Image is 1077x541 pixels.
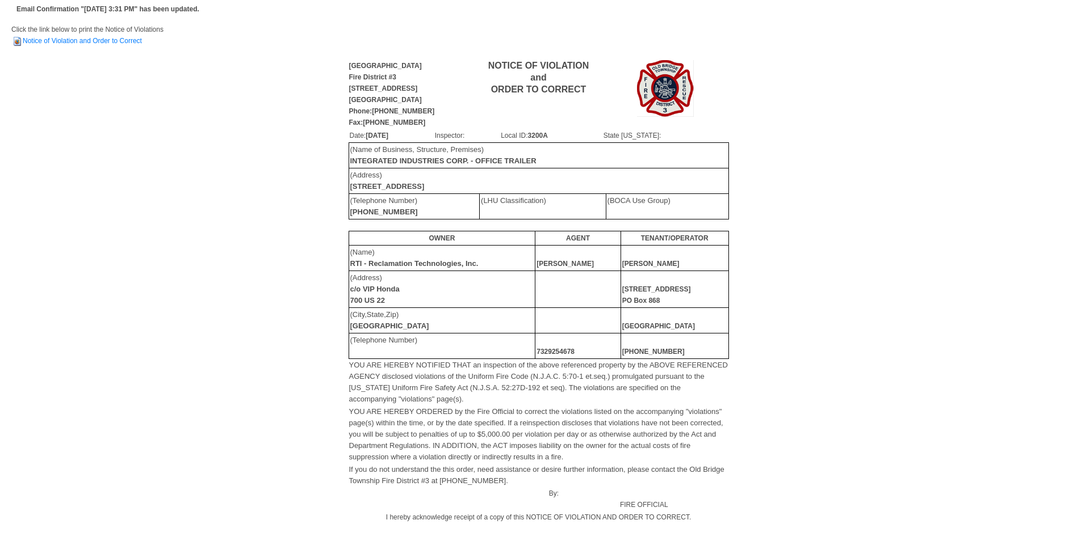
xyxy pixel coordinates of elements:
[622,322,695,330] b: [GEOGRAPHIC_DATA]
[622,285,691,305] b: [STREET_ADDRESS] PO Box 868
[637,60,694,117] img: Image
[481,196,546,205] font: (LHU Classification)
[349,129,434,142] td: Date:
[622,348,685,356] b: [PHONE_NUMBER]
[350,336,418,344] font: (Telephone Number)
[566,234,590,242] b: AGENT
[350,310,429,330] font: (City,State,Zip)
[11,26,164,45] span: Click the link below to print the Notice of Violations
[350,171,425,191] font: (Address)
[350,145,537,165] font: (Name of Business, Structure, Premises)
[350,285,400,305] b: c/o VIP Honda 700 US 22
[537,348,575,356] b: 7329254678
[528,132,548,140] b: 3200A
[537,260,594,268] b: [PERSON_NAME]
[603,129,728,142] td: State [US_STATE]:
[349,361,728,403] font: YOU ARE HEREBY NOTIFIED THAT an inspection of the above referenced property by the ABOVE REFERENC...
[350,157,537,165] b: INTEGRATED INDUSTRIES CORP. - OFFICE TRAILER
[349,465,724,485] font: If you do not understand the this order, need assistance or desire further information, please co...
[349,407,723,461] font: YOU ARE HEREBY ORDERED by the Fire Official to correct the violations listed on the accompanying ...
[350,322,429,330] b: [GEOGRAPHIC_DATA]
[350,273,400,305] font: (Address)
[434,129,501,142] td: Inspector:
[488,61,589,94] b: NOTICE OF VIOLATION and ORDER TO CORRECT
[11,36,23,47] img: HTML Document
[11,37,142,45] a: Notice of Violation and Order to Correct
[429,234,455,242] b: OWNER
[15,2,201,16] td: Email Confirmation "[DATE] 3:31 PM" has been updated.
[350,208,418,216] b: [PHONE_NUMBER]
[607,196,670,205] font: (BOCA Use Group)
[349,511,729,523] td: I hereby acknowledge receipt of a copy of this NOTICE OF VIOLATION AND ORDER TO CORRECT.
[350,248,479,268] font: (Name)
[641,234,709,242] b: TENANT/OPERATOR
[350,259,479,268] b: RTI - Reclamation Technologies, Inc.
[349,62,435,126] b: [GEOGRAPHIC_DATA] Fire District #3 [STREET_ADDRESS] [GEOGRAPHIC_DATA] Phone:[PHONE_NUMBER] Fax:[P...
[366,132,388,140] b: [DATE]
[350,196,418,216] font: (Telephone Number)
[559,487,728,511] td: FIRE OFFICIAL
[349,487,560,511] td: By:
[622,260,680,268] b: [PERSON_NAME]
[350,182,425,191] b: [STREET_ADDRESS]
[500,129,603,142] td: Local ID:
